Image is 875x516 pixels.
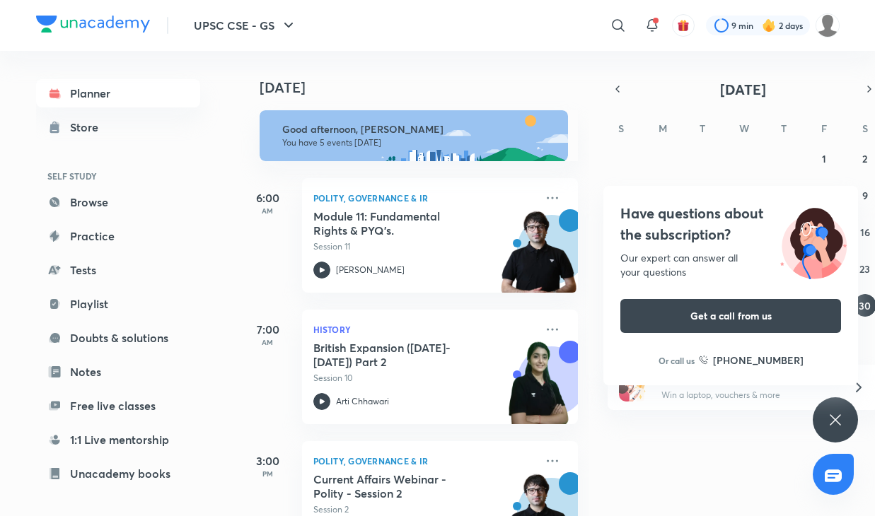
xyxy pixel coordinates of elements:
[661,389,835,401] p: Win a laptop, vouchers & more
[691,184,714,206] button: August 5, 2025
[659,122,667,135] abbr: Monday
[282,137,555,148] p: You have 5 events [DATE]
[240,189,296,206] h5: 6:00
[313,452,535,469] p: Polity, Governance & IR
[313,503,535,516] p: Session 2
[713,353,804,368] h6: [PHONE_NUMBER]
[772,184,795,206] button: August 7, 2025
[313,341,489,369] h5: British Expansion (1757- 1857) Part 2
[36,16,150,36] a: Company Logo
[619,373,647,401] img: referral
[36,459,200,488] a: Unacademy books
[700,122,705,135] abbr: Tuesday
[699,353,804,368] a: [PHONE_NUMBER]
[282,123,555,136] h6: Good afternoon, [PERSON_NAME]
[313,321,535,338] p: History
[240,338,296,346] p: AM
[762,18,776,33] img: streak
[313,372,535,385] p: Session 10
[720,80,766,99] span: [DATE]
[240,321,296,338] h5: 7:00
[651,184,673,206] button: August 4, 2025
[610,184,632,206] button: August 3, 2025
[36,79,200,107] a: Planner
[240,452,296,469] h5: 3:00
[859,262,870,276] abbr: August 23, 2025
[821,122,827,135] abbr: Friday
[240,206,296,215] p: AM
[677,19,690,32] img: avatar
[36,113,200,141] a: Store
[860,225,870,239] abbr: August 16, 2025
[862,189,868,202] abbr: August 9, 2025
[813,184,835,206] button: August 8, 2025
[813,147,835,170] button: August 1, 2025
[36,188,200,216] a: Browse
[739,122,749,135] abbr: Wednesday
[620,203,841,245] h4: Have questions about the subscription?
[260,79,592,96] h4: [DATE]
[659,354,695,367] p: Or call us
[313,240,535,253] p: Session 11
[313,209,489,238] h5: Module 11: Fundamental Rights & PYQ’s.
[862,122,868,135] abbr: Saturday
[672,14,695,37] button: avatar
[240,469,296,478] p: PM
[816,13,840,37] img: rudrani kavalreddy
[781,122,787,135] abbr: Thursday
[336,264,405,276] p: [PERSON_NAME]
[185,11,306,40] button: UPSC CSE - GS
[620,299,841,333] button: Get a call from us
[36,256,200,284] a: Tests
[859,299,871,312] abbr: August 30, 2025
[336,395,389,408] p: Arti Chhawari
[36,392,200,420] a: Free live classes
[618,122,624,135] abbr: Sunday
[36,358,200,386] a: Notes
[260,110,568,161] img: afternoon
[313,472,489,500] h5: Current Affairs Webinar - Polity - Session 2
[822,152,826,165] abbr: August 1, 2025
[731,184,754,206] button: August 6, 2025
[36,222,200,250] a: Practice
[36,324,200,352] a: Doubts & solutions
[70,119,107,136] div: Store
[500,341,578,438] img: unacademy
[500,209,578,307] img: unacademy
[627,79,859,99] button: [DATE]
[862,152,867,165] abbr: August 2, 2025
[36,164,200,188] h6: SELF STUDY
[313,189,535,206] p: Polity, Governance & IR
[769,203,858,279] img: ttu_illustration_new.svg
[36,290,200,318] a: Playlist
[36,426,200,454] a: 1:1 Live mentorship
[36,16,150,33] img: Company Logo
[620,251,841,279] div: Our expert can answer all your questions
